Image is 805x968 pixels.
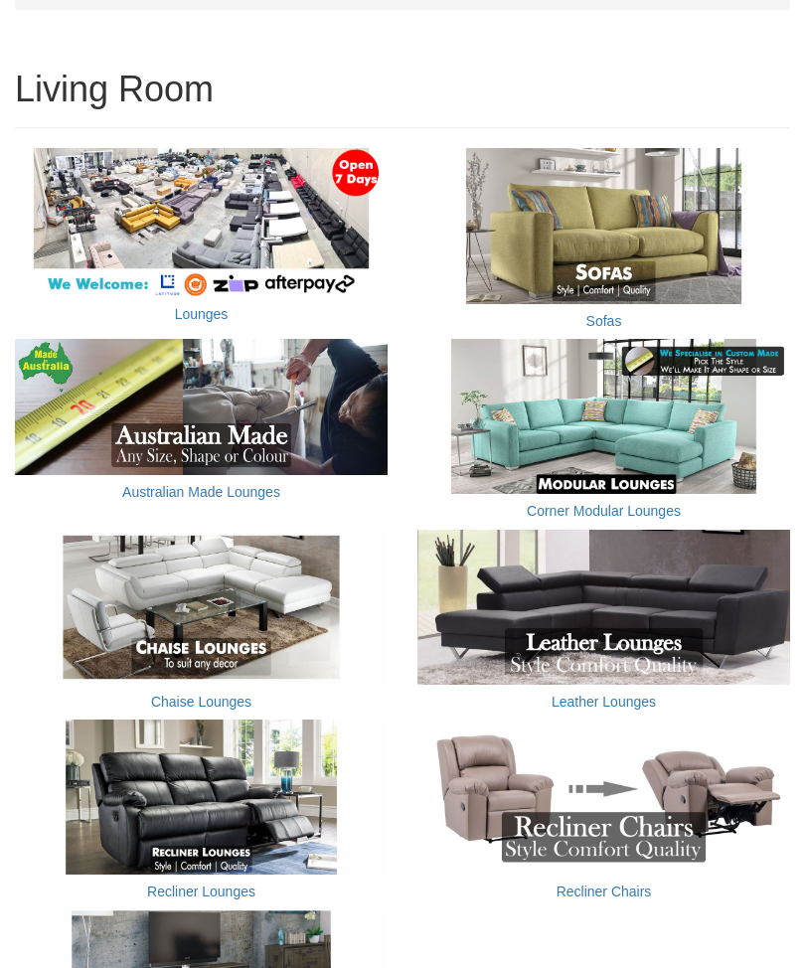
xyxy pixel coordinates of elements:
img: Recliner Chairs [417,720,790,875]
img: Chaise Lounges [15,530,388,685]
img: Leather Lounges [417,530,790,685]
img: Corner Modular Lounges [417,339,790,494]
a: Chaise Lounges [151,694,251,710]
a: Leather Lounges [552,694,656,710]
img: Australian Made Lounges [15,339,388,475]
a: Recliner Chairs [557,884,652,899]
img: Recliner Lounges [15,720,388,875]
img: Sofas [417,148,790,303]
a: Australian Made Lounges [122,484,280,500]
h1: Living Room [15,70,790,109]
a: Corner Modular Lounges [527,503,681,519]
a: Lounges [175,306,229,322]
a: Recliner Lounges [147,884,255,899]
img: Lounges [15,148,388,296]
a: Sofas [586,313,622,329]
